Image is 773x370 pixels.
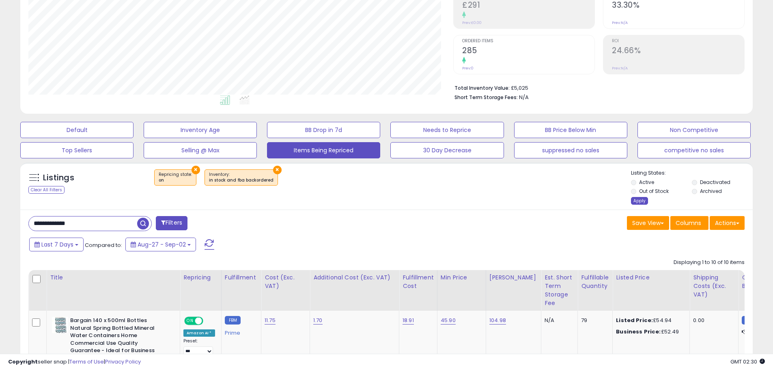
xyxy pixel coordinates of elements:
[441,273,482,282] div: Min Price
[20,142,133,158] button: Top Sellers
[742,316,758,325] small: FBM
[52,266,58,273] button: Start recording
[39,4,92,10] h1: [PERSON_NAME]
[581,317,606,324] div: 79
[616,316,653,324] b: Listed Price:
[631,197,648,205] div: Apply
[676,219,701,227] span: Columns
[105,358,141,366] a: Privacy Policy
[693,273,735,299] div: Shipping Costs (Exc. VAT)
[5,3,21,19] button: go back
[390,122,504,138] button: Needs to Reprice
[700,188,722,195] label: Archived
[85,241,122,249] span: Compared to:
[612,39,744,43] span: ROI
[26,266,32,273] button: Gif picker
[710,216,745,230] button: Actions
[50,273,177,282] div: Title
[674,259,745,266] div: Displaying 1 to 10 of 10 items
[514,142,627,158] button: suppressed no sales
[144,122,257,138] button: Inventory Age
[462,39,594,43] span: Ordered Items
[6,56,156,108] div: Adam says…
[183,338,215,357] div: Preset:
[209,171,273,184] span: Inventory :
[454,84,510,91] b: Total Inventory Value:
[612,20,628,25] small: Prev: N/A
[519,93,529,101] span: N/A
[489,273,538,282] div: [PERSON_NAME]
[616,328,683,335] div: £52.49
[273,166,282,174] button: ×
[616,273,686,282] div: Listed Price
[462,0,594,11] h2: £291
[183,273,218,282] div: Repricing
[313,316,323,325] a: 1.70
[185,318,195,325] span: ON
[133,177,149,185] div: 21.65
[265,273,306,290] div: Cost (Exc. VAT)
[127,3,142,19] button: Home
[265,316,276,325] a: 11.75
[133,108,156,126] div: yes
[225,327,255,336] div: Prime
[612,0,744,11] h2: 33.30%
[20,122,133,138] button: Default
[39,266,45,273] button: Upload attachment
[156,216,187,230] button: Filters
[6,108,156,132] div: Jignal says…
[138,240,186,249] span: Aug-27 - Sep-02
[514,122,627,138] button: BB Price Below Min
[209,177,273,183] div: in stock and fba backordered
[639,188,669,195] label: Out of Stock
[6,172,156,197] div: Jignal says…
[6,197,133,262] div: According to Amazon, your min is still 23.45.
[28,186,65,194] div: Clear All Filters
[581,273,609,290] div: Fulfillable Quantity
[693,317,732,324] div: 0.00
[390,142,504,158] button: 30 Day Decrease
[637,122,751,138] button: Non Competitive
[612,66,628,71] small: Prev: N/A
[13,201,127,217] div: According to Amazon, your min is still 23.45.
[52,317,68,333] img: 610odYmIcwL._SL40_.jpg
[462,66,474,71] small: Prev: 0
[403,273,434,290] div: Fulfillment Cost
[267,122,380,138] button: BB Drop in 7d
[29,238,84,251] button: Last 7 Days
[631,169,753,177] p: Listing States:
[441,316,456,325] a: 45.90
[159,171,192,184] span: Repricing state :
[225,316,241,325] small: FBM
[6,132,156,172] div: Adam says…
[139,263,152,276] button: Send a message…
[6,56,133,101] div: It is still the same issue I identified earlier.Were you able to import the file to change your m...
[462,46,594,57] h2: 285
[159,177,192,183] div: on
[545,273,574,307] div: Est. Short Term Storage Fee
[8,358,38,366] strong: Copyright
[545,317,571,324] div: N/A
[142,3,157,18] div: Close
[127,172,156,190] div: 21.65
[225,273,258,282] div: Fulfillment
[267,142,380,158] button: Items Being Repriced
[637,142,751,158] button: competitive no sales
[454,82,739,92] li: £5,025
[462,20,482,25] small: Prev: £0.00
[41,240,73,249] span: Last 7 Days
[627,216,669,230] button: Save View
[13,137,127,161] div: Got it. Please check your min is for SKU: SELL-UK-40836-B1-P-1 and let me know.
[6,132,133,166] div: Got it. Please check your min is for SKU: SELL-UK-40836-B1-P-1 and let me know.
[7,249,155,263] textarea: Message…
[183,329,215,337] div: Amazon AI *
[730,358,765,366] span: 2025-09-11 02:30 GMT
[17,16,122,44] code: "message": "Your selling price is below your minimum price threshold. Check if you entered the co...
[23,4,36,17] img: Profile image for Adam
[489,316,506,325] a: 104.98
[13,81,127,97] div: Were you able to import the file to change your mins?
[125,238,196,251] button: Aug-27 - Sep-02
[6,197,156,263] div: Adam says…
[8,358,141,366] div: seller snap | |
[454,94,518,101] b: Short Term Storage Fees:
